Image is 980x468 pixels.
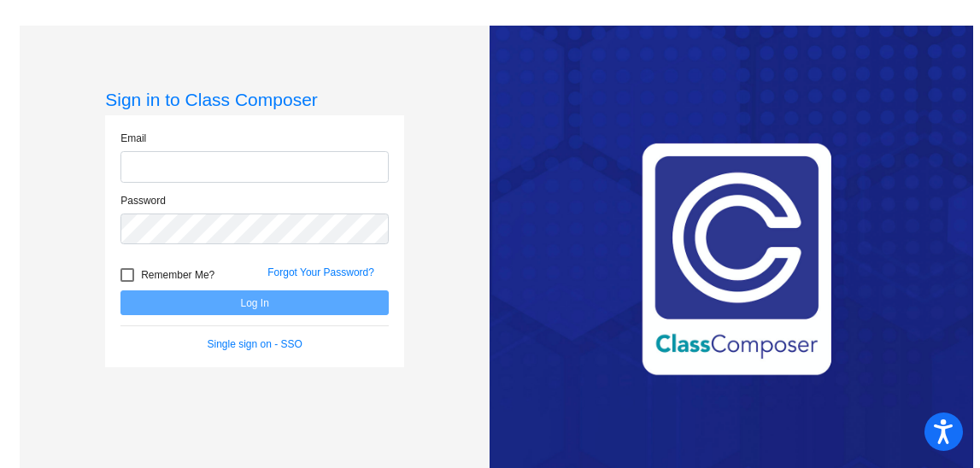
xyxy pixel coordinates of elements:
[208,338,302,350] a: Single sign on - SSO
[120,290,389,315] button: Log In
[105,89,404,110] h3: Sign in to Class Composer
[141,265,214,285] span: Remember Me?
[120,131,146,146] label: Email
[120,193,166,208] label: Password
[267,266,374,278] a: Forgot Your Password?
